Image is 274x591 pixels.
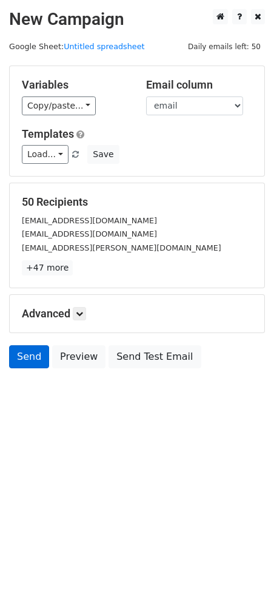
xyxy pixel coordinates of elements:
button: Save [87,145,119,164]
small: [EMAIL_ADDRESS][DOMAIN_NAME] [22,229,157,238]
h5: 50 Recipients [22,195,252,209]
a: Preview [52,345,105,368]
small: [EMAIL_ADDRESS][DOMAIN_NAME] [22,216,157,225]
small: Google Sheet: [9,42,145,51]
a: Send Test Email [109,345,201,368]
a: Daily emails left: 50 [184,42,265,51]
h5: Email column [146,78,252,92]
a: Send [9,345,49,368]
h5: Advanced [22,307,252,320]
a: Load... [22,145,68,164]
a: Copy/paste... [22,96,96,115]
a: Templates [22,127,74,140]
a: Untitled spreadsheet [64,42,144,51]
h5: Variables [22,78,128,92]
iframe: Chat Widget [213,533,274,591]
a: +47 more [22,260,73,275]
small: [EMAIL_ADDRESS][PERSON_NAME][DOMAIN_NAME] [22,243,221,252]
span: Daily emails left: 50 [184,40,265,53]
h2: New Campaign [9,9,265,30]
